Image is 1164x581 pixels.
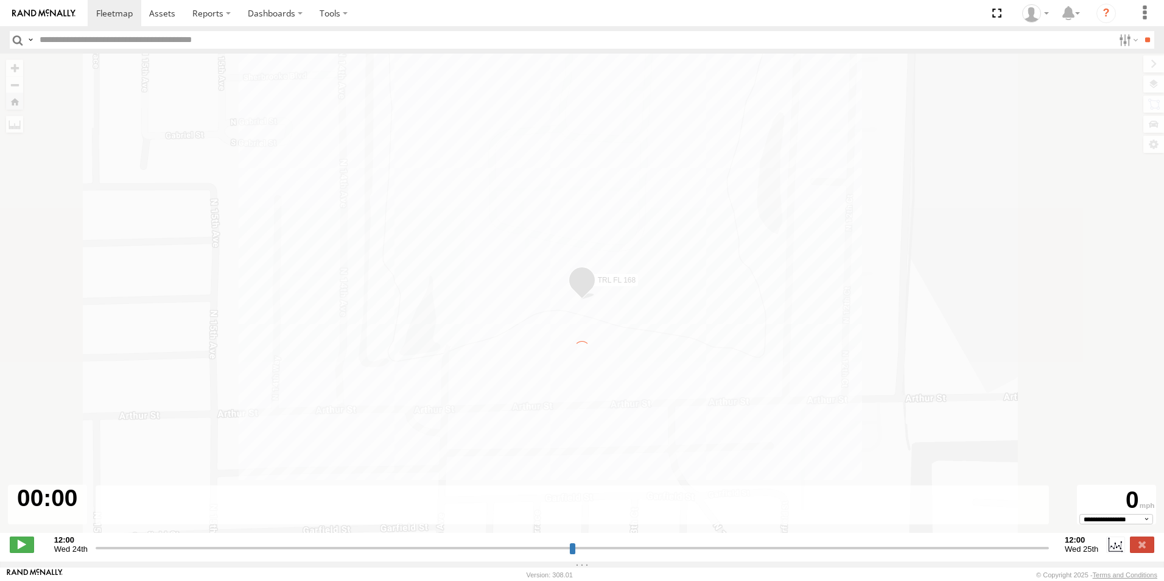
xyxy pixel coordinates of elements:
strong: 12:00 [1065,535,1098,544]
span: Wed 25th [1065,544,1098,554]
label: Close [1130,537,1154,552]
div: 0 [1079,487,1154,514]
label: Search Filter Options [1114,31,1140,49]
div: © Copyright 2025 - [1036,571,1157,579]
i: ? [1096,4,1116,23]
div: Version: 308.01 [527,571,573,579]
div: Robert Reyna [1018,4,1053,23]
label: Search Query [26,31,35,49]
span: Wed 24th [54,544,88,554]
strong: 12:00 [54,535,88,544]
a: Visit our Website [7,569,63,581]
label: Play/Stop [10,537,34,552]
a: Terms and Conditions [1093,571,1157,579]
img: rand-logo.svg [12,9,75,18]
